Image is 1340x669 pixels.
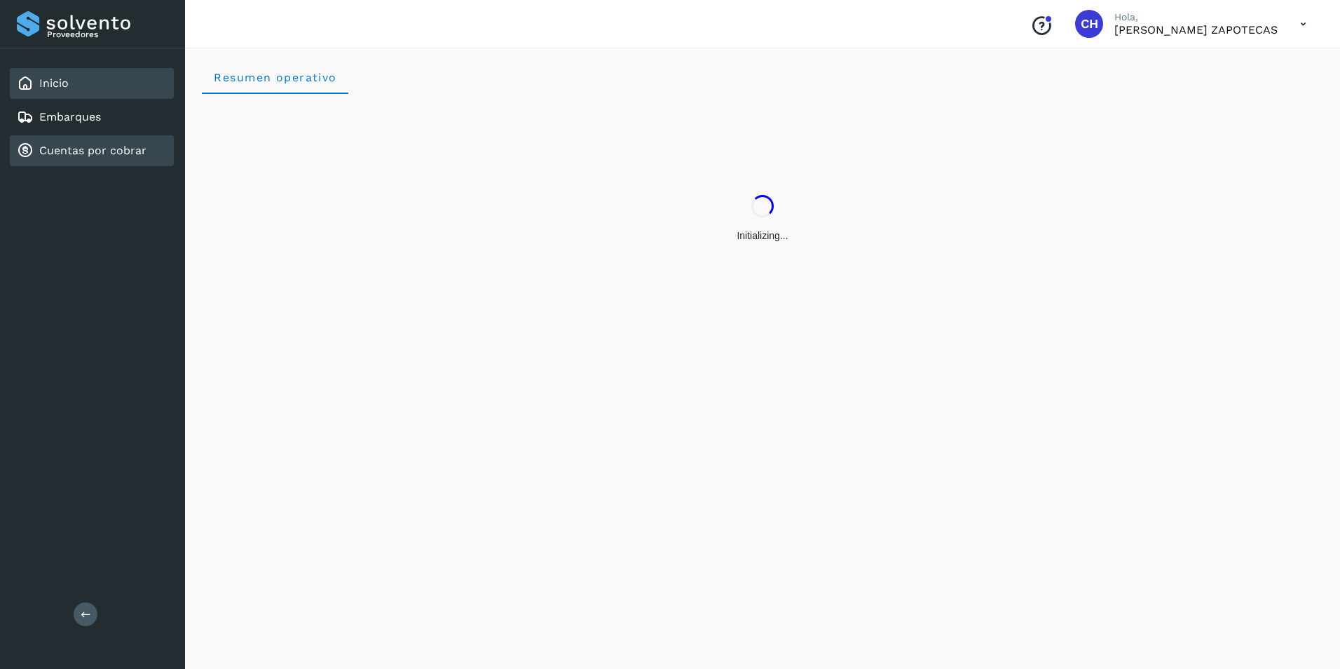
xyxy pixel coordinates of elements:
[39,144,146,157] a: Cuentas por cobrar
[1114,23,1278,36] p: CELSO HUITZIL ZAPOTECAS
[10,135,174,166] div: Cuentas por cobrar
[213,71,337,84] span: Resumen operativo
[1114,11,1278,23] p: Hola,
[10,102,174,133] div: Embarques
[47,29,168,39] p: Proveedores
[39,110,101,123] a: Embarques
[39,76,69,90] a: Inicio
[10,68,174,99] div: Inicio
